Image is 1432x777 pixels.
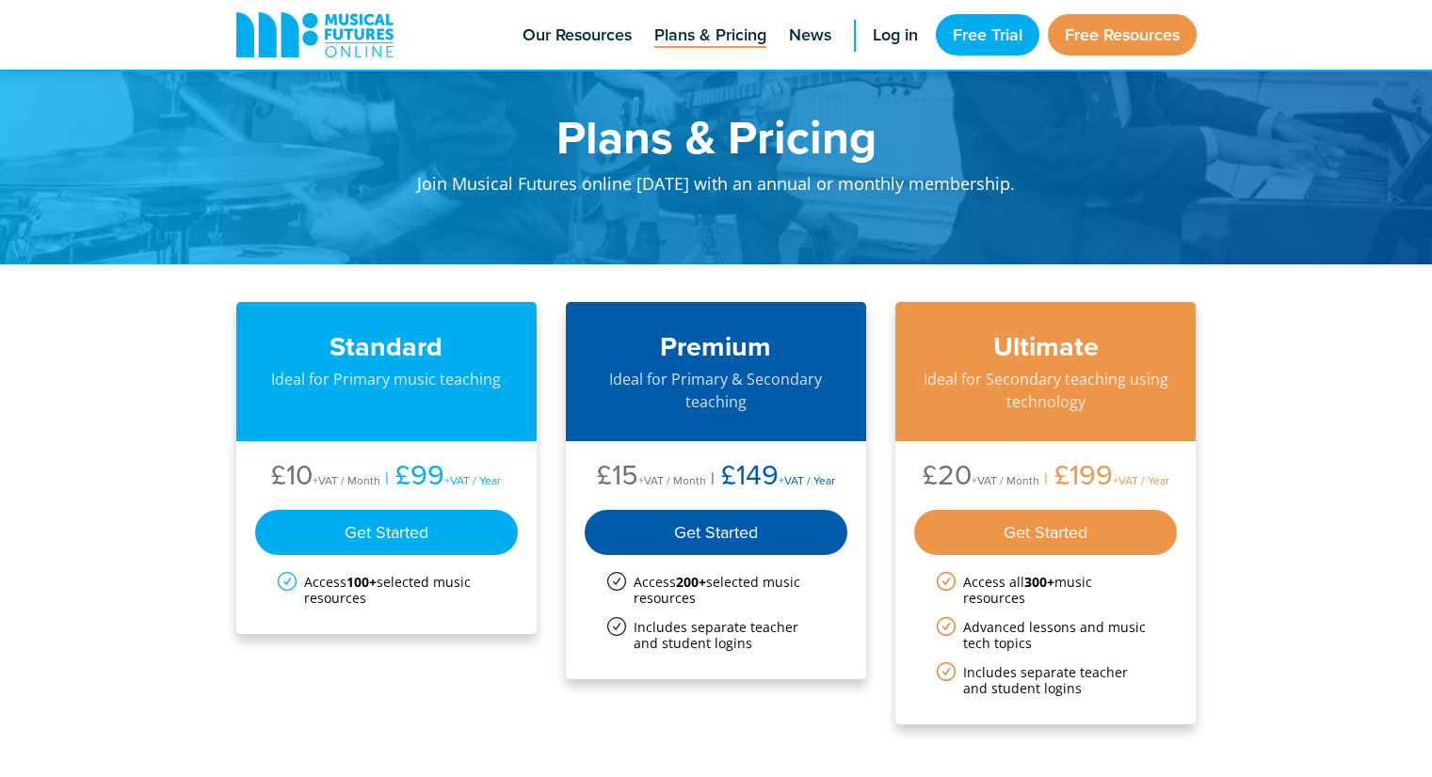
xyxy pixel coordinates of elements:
li: £199 [1039,460,1169,495]
li: Access selected music resources [278,574,496,606]
li: £99 [380,460,501,495]
span: +VAT / Year [779,472,835,488]
h3: Premium [585,330,848,363]
strong: 200+ [676,573,706,591]
strong: 300+ [1024,573,1054,591]
a: Free Resources [1048,14,1197,55]
li: £20 [923,460,1039,495]
li: Includes separate teacher and student logins [607,619,826,651]
p: Join Musical Futures online [DATE] with an annual or monthly membership. [349,160,1084,217]
h1: Plans & Pricing [349,113,1084,160]
li: Access selected music resources [607,574,826,606]
p: Ideal for Primary & Secondary teaching [585,368,848,413]
span: +VAT / Year [444,472,501,488]
span: Log in [873,23,918,48]
div: Get Started [255,510,519,555]
div: Get Started [585,510,848,555]
p: Ideal for Secondary teaching using technology [914,368,1178,413]
span: Our Resources [523,23,632,48]
span: +VAT / Month [638,472,706,488]
a: Free Trial [936,14,1039,55]
span: +VAT / Month [972,472,1039,488]
li: £10 [271,460,380,495]
li: Advanced lessons and music tech topics [937,619,1155,651]
p: Ideal for Primary music teaching [255,368,519,390]
span: +VAT / Month [313,472,380,488]
span: Plans & Pricing [654,23,766,48]
li: £149 [706,460,835,495]
div: Get Started [914,510,1178,555]
li: Access all music resources [937,574,1155,606]
h3: Standard [255,330,519,363]
li: Includes separate teacher and student logins [937,664,1155,696]
h3: Ultimate [914,330,1178,363]
span: +VAT / Year [1113,472,1169,488]
strong: 100+ [346,573,377,591]
span: News [789,23,831,48]
li: £15 [597,460,706,495]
